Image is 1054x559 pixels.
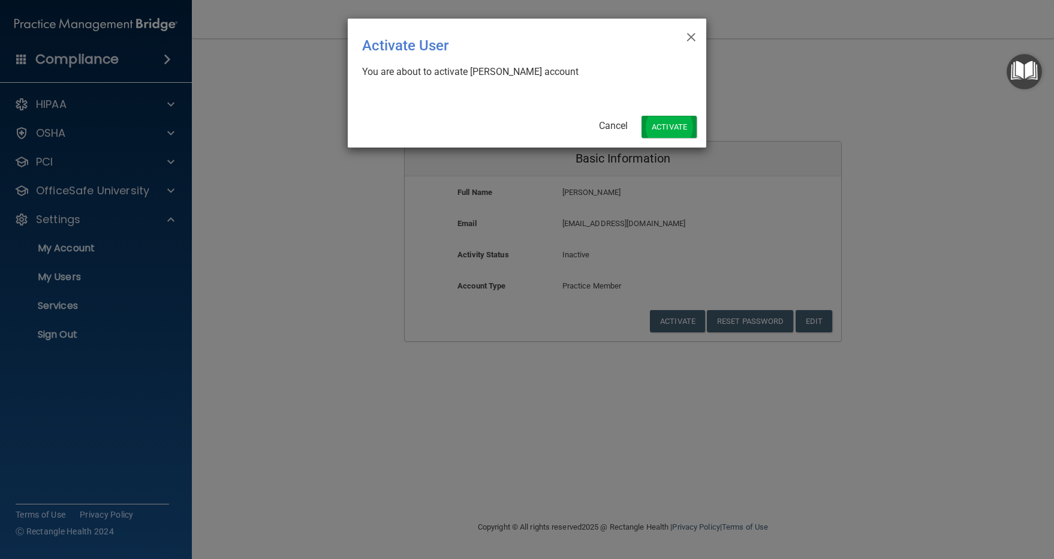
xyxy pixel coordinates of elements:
[642,116,697,138] button: Activate
[1007,54,1042,89] button: Open Resource Center
[362,65,682,79] div: You are about to activate [PERSON_NAME] account
[686,23,697,47] span: ×
[362,28,643,63] div: Activate User
[847,474,1040,522] iframe: Drift Widget Chat Controller
[599,120,628,131] a: Cancel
